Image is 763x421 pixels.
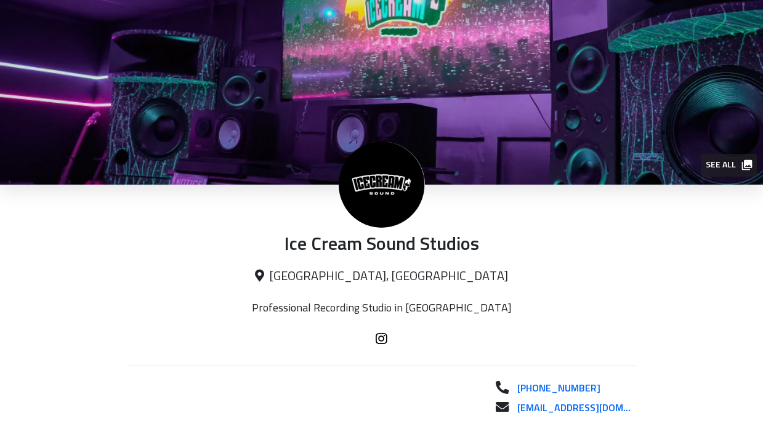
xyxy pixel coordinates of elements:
[701,154,757,177] button: See all
[507,401,636,415] a: [EMAIL_ADDRESS][DOMAIN_NAME]
[706,158,751,173] span: See all
[507,381,636,396] a: [PHONE_NUMBER]
[127,269,636,284] p: [GEOGRAPHIC_DATA], [GEOGRAPHIC_DATA]
[127,234,636,257] p: Ice Cream Sound Studios
[212,302,551,315] p: Professional Recording Studio in [GEOGRAPHIC_DATA]
[339,142,425,228] img: Ice Cream Sound Studios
